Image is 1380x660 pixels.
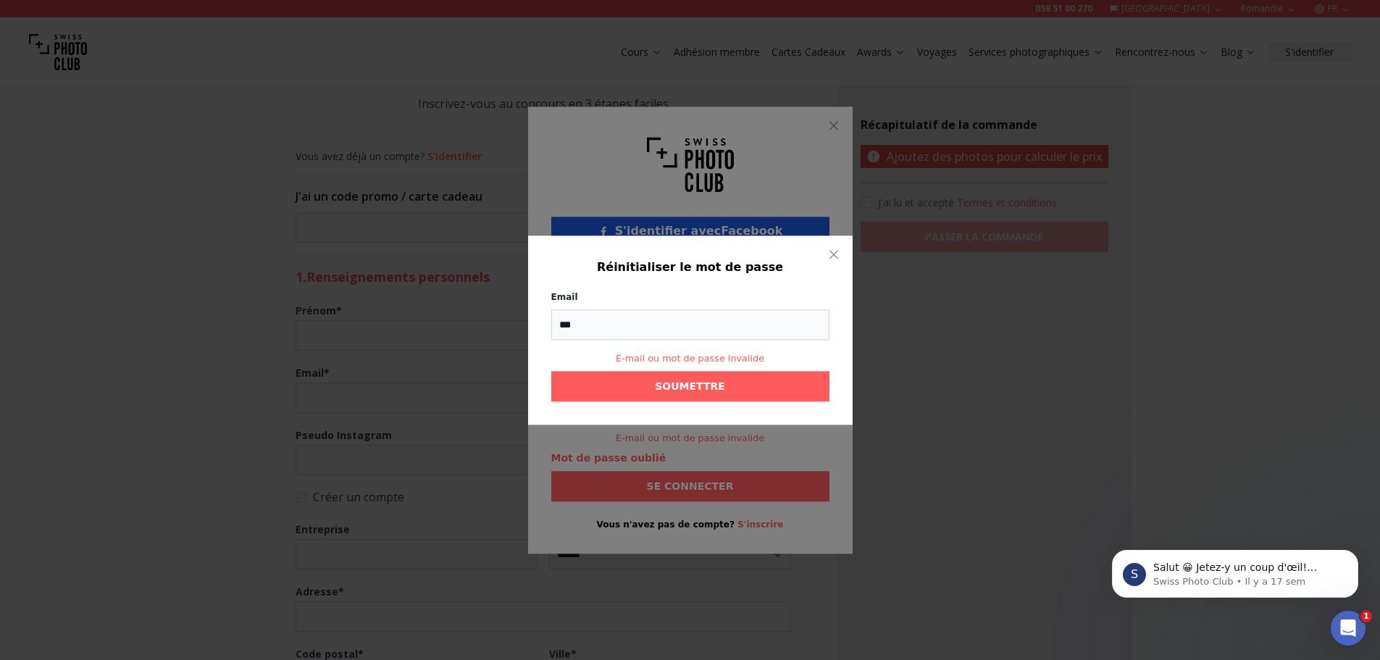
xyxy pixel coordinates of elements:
[1360,611,1372,622] span: 1
[1090,519,1380,621] iframe: Intercom notifications message
[551,351,829,365] small: E-mail ou mot de passe invalide
[551,292,578,302] label: Email
[551,371,829,401] button: SOUMETTRE
[551,259,829,276] h2: Réinitialiser le mot de passe
[1331,611,1366,646] iframe: Intercom live chat
[655,379,725,393] b: SOUMETTRE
